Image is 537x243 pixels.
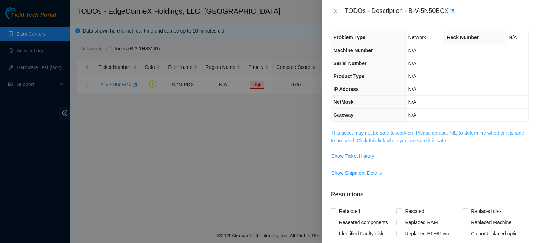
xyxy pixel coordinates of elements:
span: Replaced disk [468,206,504,217]
span: Rack Number [447,35,479,40]
span: Problem Type [334,35,366,40]
span: Clean/Replaced optic [468,228,520,239]
span: Network [408,35,426,40]
span: NetMask [334,99,354,105]
button: Show Shipment Details [331,167,382,179]
span: N/A [408,112,416,118]
span: Reseated components [336,217,391,228]
span: N/A [408,99,416,105]
span: close [333,8,338,14]
span: Serial Number [334,60,367,66]
p: Resolutions [331,184,529,199]
span: N/A [408,73,416,79]
span: Show Shipment Details [331,169,382,177]
span: Replaced RAM [402,217,441,228]
span: N/A [408,60,416,66]
span: Replaced Machine [468,217,514,228]
span: Gateway [334,112,354,118]
span: N/A [509,35,517,40]
span: N/A [408,48,416,53]
button: Show Ticket History [331,150,375,162]
span: IP Address [334,86,359,92]
span: Machine Number [334,48,373,53]
a: This ticket may not be safe to work on. Please contact NIE to determine whether it is safe to pro... [331,130,524,143]
span: N/A [408,86,416,92]
span: Identified Faulty disk [336,228,387,239]
span: Show Ticket History [331,152,374,160]
span: Product Type [334,73,364,79]
span: Rebooted [336,206,363,217]
span: Rescued [402,206,427,217]
div: TODOs - Description - B-V-5N50BCX [345,6,529,17]
button: Close [331,8,341,15]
